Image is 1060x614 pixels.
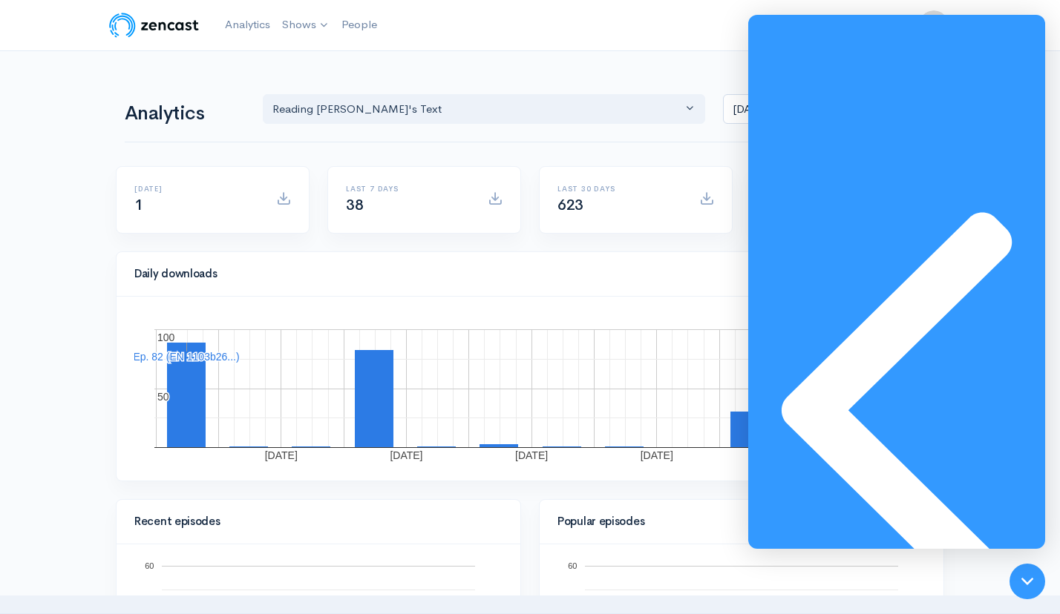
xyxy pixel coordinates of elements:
span: 623 [557,196,583,214]
span: 38 [346,196,363,214]
input: analytics date range selector [723,94,906,125]
text: 60 [568,561,577,570]
h4: Recent episodes [134,515,494,528]
text: [DATE] [515,449,548,461]
h1: Analytics [125,103,245,125]
img: ZenCast Logo [107,10,201,40]
button: Reading Aristotle's Text [263,94,705,125]
text: 60 [145,561,154,570]
h4: Daily downloads [134,268,763,280]
a: Shows [276,9,336,42]
div: Reading [PERSON_NAME]'s Text [272,101,682,118]
a: Analytics [219,9,276,41]
text: 100 [157,331,175,343]
a: Help [857,10,910,42]
text: Ep. 82 (EN 1103b26...) [133,351,239,363]
svg: A chart. [134,314,926,463]
h6: Last 7 days [346,185,470,193]
text: 50 [157,391,169,403]
a: People [336,9,383,41]
text: [DATE] [641,449,673,461]
img: ... [919,10,949,40]
h6: [DATE] [134,185,258,193]
h6: Last 30 days [557,185,681,193]
iframe: gist-messenger-bubble-iframe [1010,564,1045,599]
h4: Popular episodes [557,515,828,528]
text: [DATE] [390,449,422,461]
iframe: gist-messenger-iframe [748,15,1045,549]
text: [DATE] [265,449,298,461]
span: 1 [134,196,143,214]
